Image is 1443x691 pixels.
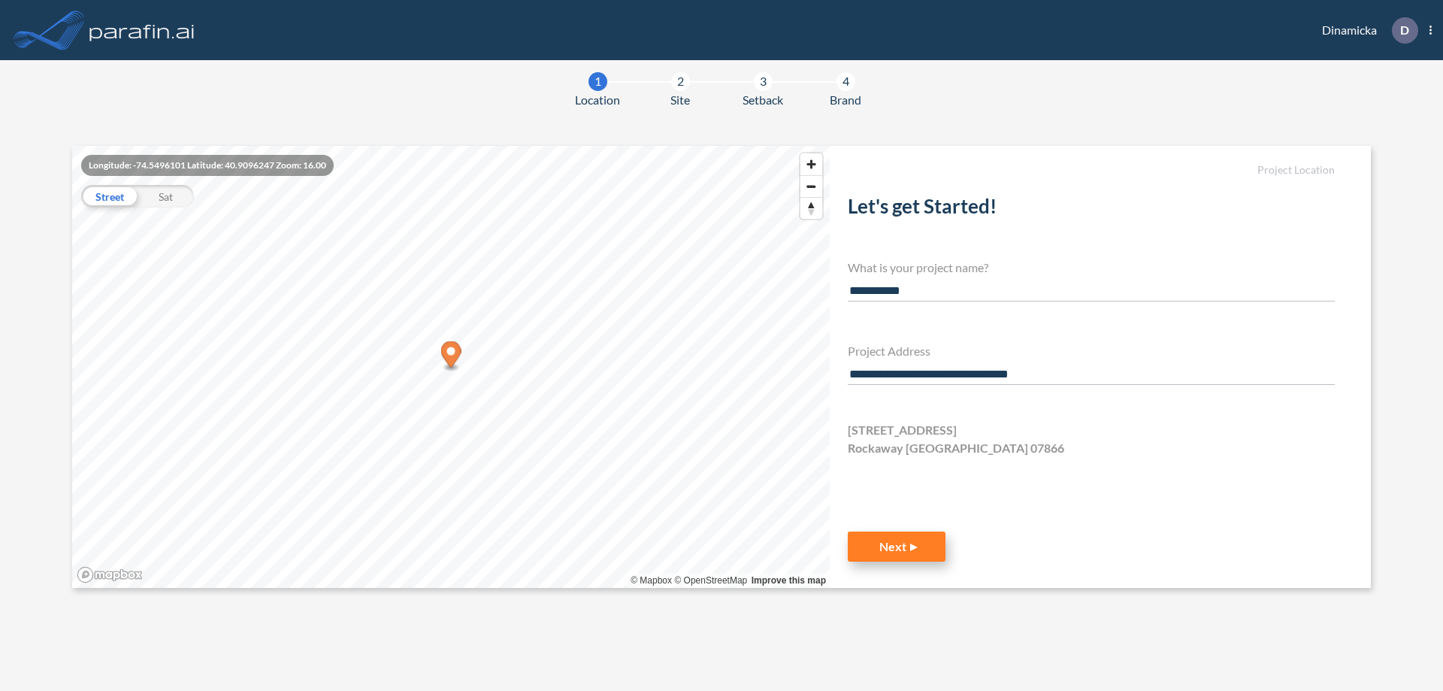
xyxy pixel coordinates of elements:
[81,155,334,176] div: Longitude: -74.5496101 Latitude: 40.9096247 Zoom: 16.00
[848,344,1335,358] h4: Project Address
[138,185,194,208] div: Sat
[848,260,1335,274] h4: What is your project name?
[743,91,783,109] span: Setback
[800,153,822,175] button: Zoom in
[848,532,945,562] button: Next
[86,15,198,45] img: logo
[848,164,1335,177] h5: Project Location
[800,198,822,219] span: Reset bearing to north
[848,421,957,439] span: [STREET_ADDRESS]
[848,439,1064,457] span: Rockaway [GEOGRAPHIC_DATA] 07866
[836,72,855,91] div: 4
[77,566,143,583] a: Mapbox homepage
[1400,23,1409,37] p: D
[588,72,607,91] div: 1
[631,575,672,586] a: Mapbox
[670,91,690,109] span: Site
[830,91,861,109] span: Brand
[1299,17,1432,44] div: Dinamicka
[752,575,826,586] a: Improve this map
[754,72,773,91] div: 3
[72,146,830,588] canvas: Map
[800,175,822,197] button: Zoom out
[81,185,138,208] div: Street
[441,341,461,372] div: Map marker
[848,195,1335,224] h2: Let's get Started!
[671,72,690,91] div: 2
[674,575,747,586] a: OpenStreetMap
[800,176,822,197] span: Zoom out
[800,197,822,219] button: Reset bearing to north
[575,91,620,109] span: Location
